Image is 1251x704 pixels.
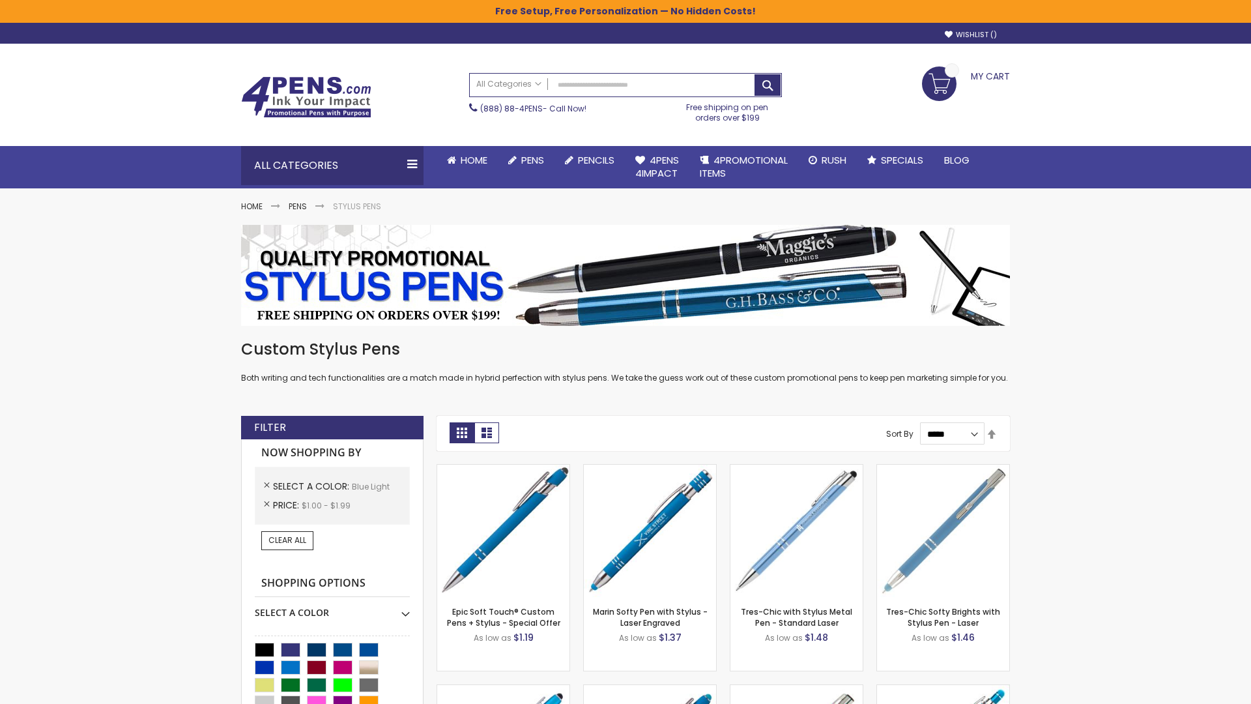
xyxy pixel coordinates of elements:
a: All Categories [470,74,548,95]
a: (888) 88-4PENS [480,103,543,114]
strong: Grid [450,422,474,443]
a: 4PROMOTIONALITEMS [689,146,798,188]
span: Blog [944,153,970,167]
strong: Shopping Options [255,570,410,598]
a: Phoenix Softy Brights with Stylus Pen - Laser-Blue - Light [877,684,1009,696]
span: As low as [619,632,657,643]
span: $1.48 [805,631,828,644]
img: Marin Softy Pen with Stylus - Laser Engraved-Blue - Light [584,465,716,597]
span: $1.46 [951,631,975,644]
span: Pens [521,153,544,167]
a: Pens [498,146,554,175]
span: Select A Color [273,480,352,493]
a: Rush [798,146,857,175]
span: As low as [765,632,803,643]
img: Tres-Chic Softy Brights with Stylus Pen - Laser-Blue - Light [877,465,1009,597]
span: - Call Now! [480,103,586,114]
div: Both writing and tech functionalities are a match made in hybrid perfection with stylus pens. We ... [241,339,1010,384]
span: $1.37 [659,631,682,644]
a: Pencils [554,146,625,175]
div: Free shipping on pen orders over $199 [673,97,783,123]
a: Home [437,146,498,175]
span: Pencils [578,153,614,167]
a: Ellipse Softy Brights with Stylus Pen - Laser-Blue - Light [584,684,716,696]
a: Tres-Chic Softy Brights with Stylus Pen - Laser [886,606,1000,628]
strong: Filter [254,420,286,435]
a: Tres-Chic with Stylus Metal Pen - Standard Laser-Blue - Light [730,464,863,475]
h1: Custom Stylus Pens [241,339,1010,360]
span: Specials [881,153,923,167]
div: All Categories [241,146,424,185]
img: Stylus Pens [241,225,1010,326]
span: 4PROMOTIONAL ITEMS [700,153,788,180]
a: Epic Soft Touch® Custom Pens + Stylus - Special Offer [447,606,560,628]
a: Home [241,201,263,212]
a: Marin Softy Pen with Stylus - Laser Engraved [593,606,708,628]
span: All Categories [476,79,541,89]
span: Blue Light [352,481,390,492]
a: Specials [857,146,934,175]
label: Sort By [886,428,913,439]
span: $1.19 [513,631,534,644]
span: Rush [822,153,846,167]
a: Pens [289,201,307,212]
a: Tres-Chic Softy Brights with Stylus Pen - Laser-Blue - Light [877,464,1009,475]
a: 4P-MS8B-Blue - Light [437,464,569,475]
img: Tres-Chic with Stylus Metal Pen - Standard Laser-Blue - Light [730,465,863,597]
span: Home [461,153,487,167]
div: Select A Color [255,597,410,619]
a: Ellipse Stylus Pen - Standard Laser-Blue - Light [437,684,569,696]
span: As low as [474,632,511,643]
span: Price [273,499,302,512]
a: Marin Softy Pen with Stylus - Laser Engraved-Blue - Light [584,464,716,475]
strong: Now Shopping by [255,439,410,467]
strong: Stylus Pens [333,201,381,212]
span: As low as [912,632,949,643]
a: Blog [934,146,980,175]
span: $1.00 - $1.99 [302,500,351,511]
a: Tres-Chic Touch Pen - Standard Laser-Blue - Light [730,684,863,696]
span: Clear All [268,535,306,546]
a: Clear All [261,531,313,550]
a: Wishlist [945,30,997,40]
img: 4P-MS8B-Blue - Light [437,465,569,597]
a: 4Pens4impact [625,146,689,188]
a: Tres-Chic with Stylus Metal Pen - Standard Laser [741,606,852,628]
span: 4Pens 4impact [635,153,679,180]
img: 4Pens Custom Pens and Promotional Products [241,76,371,118]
